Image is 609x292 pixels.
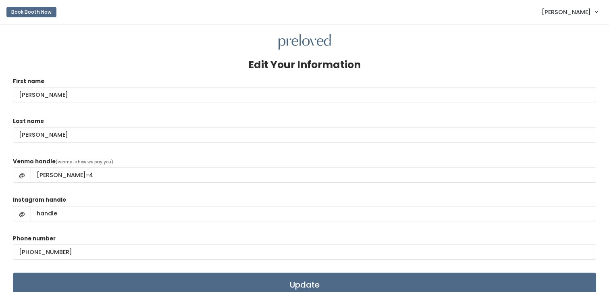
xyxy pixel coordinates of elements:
[6,7,56,17] button: Book Booth Now
[13,244,596,260] input: (___) ___-____
[13,235,56,243] label: Phone number
[13,206,31,221] span: @
[534,3,606,21] a: [PERSON_NAME]
[56,159,113,165] span: (venmo is how we pay you)
[13,196,66,204] label: Instagram handle
[31,167,596,183] input: handle
[6,3,56,21] a: Book Booth Now
[279,34,331,50] img: preloved logo
[13,77,44,86] label: First name
[542,8,591,17] span: [PERSON_NAME]
[13,117,44,125] label: Last name
[13,167,31,183] span: @
[13,158,56,166] label: Venmo handle
[31,206,596,221] input: handle
[248,59,361,71] h3: Edit Your Information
